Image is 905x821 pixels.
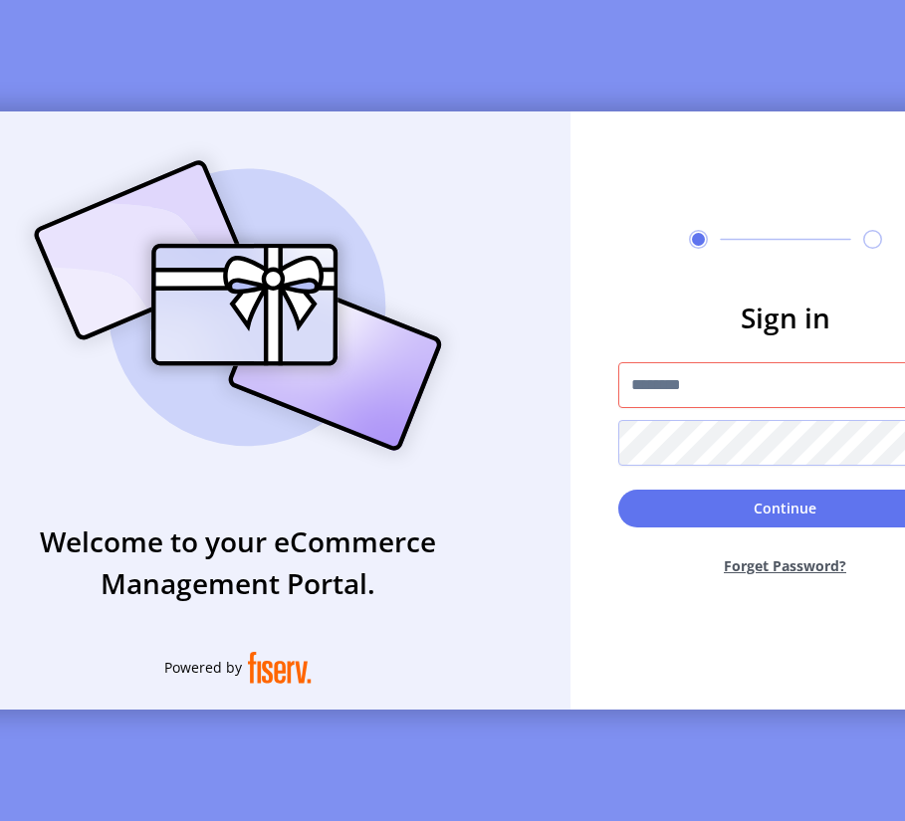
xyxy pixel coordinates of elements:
img: card_Illustration.svg [4,138,472,473]
span: Powered by [164,657,242,678]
